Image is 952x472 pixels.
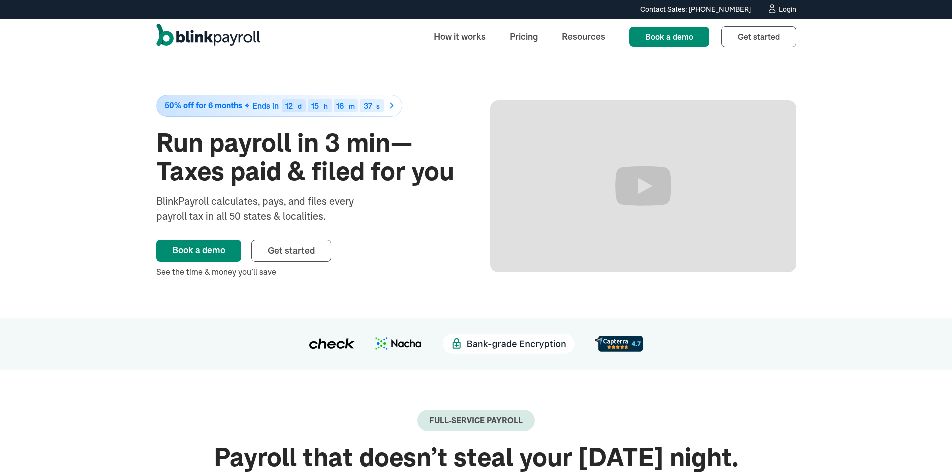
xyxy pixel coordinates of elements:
[156,443,796,472] h2: Payroll that doesn’t steal your [DATE] night.
[376,103,380,110] div: s
[165,101,242,110] span: 50% off for 6 months
[268,245,315,256] span: Get started
[156,266,462,278] div: See the time & money you’ll save
[156,95,462,117] a: 50% off for 6 monthsEnds in12d15h16m37s
[595,336,643,351] img: d56c0860-961d-46a8-819e-eda1494028f8.svg
[629,27,709,47] a: Book a demo
[156,24,260,50] a: home
[429,416,523,425] div: Full-Service payroll
[426,26,494,47] a: How it works
[252,101,279,111] span: Ends in
[779,6,796,13] div: Login
[324,103,328,110] div: h
[767,4,796,15] a: Login
[336,101,344,111] span: 16
[554,26,613,47] a: Resources
[156,129,462,186] h1: Run payroll in 3 min—Taxes paid & filed for you
[364,101,372,111] span: 37
[311,101,319,111] span: 15
[645,32,693,42] span: Book a demo
[502,26,546,47] a: Pricing
[251,240,331,262] a: Get started
[285,101,293,111] span: 12
[298,103,302,110] div: d
[156,194,380,224] div: BlinkPayroll calculates, pays, and files every payroll tax in all 50 states & localities.
[721,26,796,47] a: Get started
[490,100,796,272] iframe: Run Payroll in 3 min with BlinkPayroll
[640,4,751,15] div: Contact Sales: [PHONE_NUMBER]
[738,32,780,42] span: Get started
[156,240,241,262] a: Book a demo
[349,103,355,110] div: m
